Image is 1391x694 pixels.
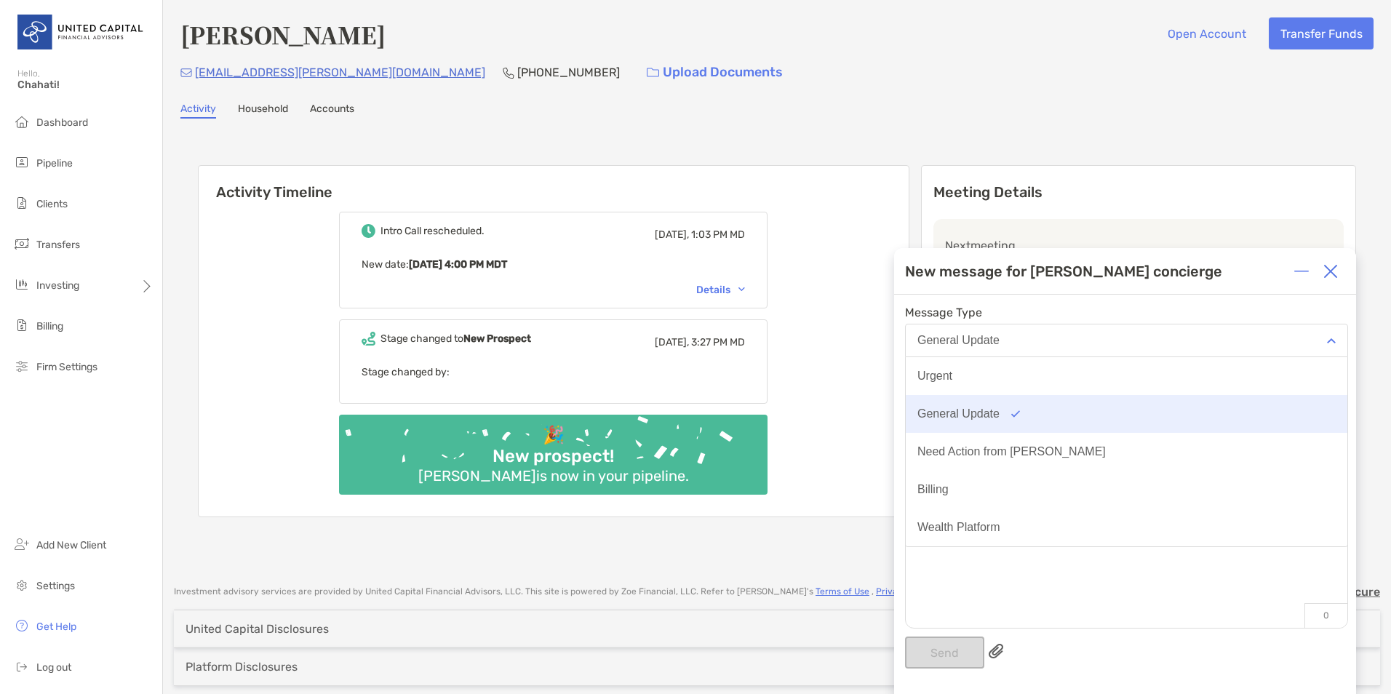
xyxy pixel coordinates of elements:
span: Firm Settings [36,361,97,373]
a: Terms of Use [816,586,869,597]
a: Privacy Policy [876,586,936,597]
b: New Prospect [463,332,531,345]
button: Billing [906,471,1347,508]
img: Option icon [1011,410,1020,418]
span: Message Type [905,306,1348,319]
img: settings icon [13,576,31,594]
div: Need Action from [PERSON_NAME] [917,445,1106,458]
span: Investing [36,279,79,292]
button: General Update [906,395,1347,433]
img: clients icon [13,194,31,212]
div: Urgent [917,370,952,383]
img: button icon [647,68,659,78]
a: Activity [180,103,216,119]
img: firm-settings icon [13,357,31,375]
img: logout icon [13,658,31,675]
a: Accounts [310,103,354,119]
div: General Update [917,334,1000,347]
div: United Capital Disclosures [186,622,329,636]
span: [DATE], [655,228,689,241]
span: Add New Client [36,539,106,551]
img: pipeline icon [13,153,31,171]
img: Confetti [339,415,768,482]
div: [PERSON_NAME] is now in your pipeline. [412,467,695,484]
span: Dashboard [36,116,88,129]
p: Stage changed by: [362,363,745,381]
div: General Update [917,407,1000,420]
span: Log out [36,661,71,674]
button: Wealth Platform [906,508,1347,546]
button: Open Account [1156,17,1257,49]
img: add_new_client icon [13,535,31,553]
img: Event icon [362,332,375,346]
img: Event icon [362,224,375,238]
div: 🎉 [537,425,570,446]
p: Investment advisory services are provided by United Capital Financial Advisors, LLC . This site i... [174,586,1085,597]
img: Expand or collapse [1294,264,1309,279]
div: New prospect! [487,446,620,467]
span: Settings [36,580,75,592]
a: Household [238,103,288,119]
img: paperclip attachments [989,644,1003,658]
img: Close [1323,264,1338,279]
div: Wealth Platform [917,521,1000,534]
a: Upload Documents [637,57,792,88]
b: [DATE] 4:00 PM MDT [409,258,507,271]
div: Platform Disclosures [186,660,298,674]
button: Transfer Funds [1269,17,1374,49]
img: Chevron icon [738,287,745,292]
span: 1:03 PM MD [691,228,745,241]
span: Clients [36,198,68,210]
img: investing icon [13,276,31,293]
span: [DATE], [655,336,689,348]
img: transfers icon [13,235,31,252]
p: 0 [1304,603,1347,628]
div: New message for [PERSON_NAME] concierge [905,263,1222,280]
span: Get Help [36,621,76,633]
img: get-help icon [13,617,31,634]
img: Email Icon [180,68,192,77]
img: dashboard icon [13,113,31,130]
p: New date : [362,255,745,274]
h6: Activity Timeline [199,166,909,201]
div: Stage changed to [380,332,531,345]
p: Next meeting [945,236,1333,255]
span: Billing [36,320,63,332]
img: United Capital Logo [17,6,145,58]
div: Billing [917,483,949,496]
span: Pipeline [36,157,73,169]
button: Urgent [906,357,1347,395]
span: Transfers [36,239,80,251]
h4: [PERSON_NAME] [180,17,386,51]
button: Need Action from [PERSON_NAME] [906,433,1347,471]
span: Chahati! [17,79,154,91]
p: Meeting Details [933,183,1344,202]
p: [PHONE_NUMBER] [517,63,620,81]
img: Phone Icon [503,67,514,79]
button: General Update [905,324,1348,357]
span: 3:27 PM MD [691,336,745,348]
div: Details [696,284,745,296]
div: Intro Call rescheduled. [380,225,485,237]
p: [EMAIL_ADDRESS][PERSON_NAME][DOMAIN_NAME] [195,63,485,81]
img: billing icon [13,316,31,334]
img: Open dropdown arrow [1327,338,1336,343]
